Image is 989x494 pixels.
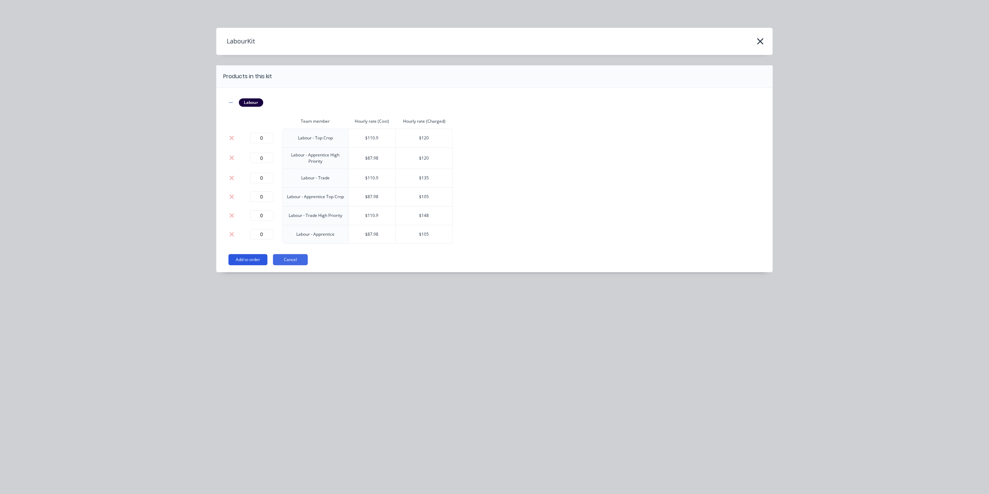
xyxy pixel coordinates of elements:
[216,35,255,48] h4: LabourKit
[250,173,273,183] input: 0
[282,147,348,169] td: Labour - Apprentice High Priority
[223,72,272,81] div: Products in this kit
[365,175,379,181] span: $ 110.9
[250,192,273,202] input: 0
[282,169,348,187] td: Labour - Trade
[282,225,348,244] td: Labour - Apprentice
[419,194,429,200] span: $ 105
[239,98,263,107] div: Labour
[250,153,273,163] input: 0
[365,155,379,161] span: $ 87.98
[419,135,429,141] span: $ 120
[282,206,348,225] td: Labour - Trade High Priority
[396,114,453,129] th: Hourly rate (Charged)
[250,210,273,221] input: 0
[419,155,429,161] span: $ 120
[282,129,348,147] td: Labour - Top Crop
[419,212,429,218] span: $ 148
[228,254,267,265] button: Add to order
[365,194,379,200] span: $ 87.98
[419,231,429,237] span: $ 105
[365,135,379,141] span: $ 110.9
[419,175,429,181] span: $ 135
[273,254,308,265] button: Cancel
[282,187,348,206] td: Labour - Apprentice Top Crop
[348,114,396,129] th: Hourly rate (Cost)
[282,114,348,129] th: Team member
[365,212,379,218] span: $ 110.9
[250,133,273,143] input: 0
[250,229,273,240] input: 0
[365,231,379,237] span: $ 87.98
